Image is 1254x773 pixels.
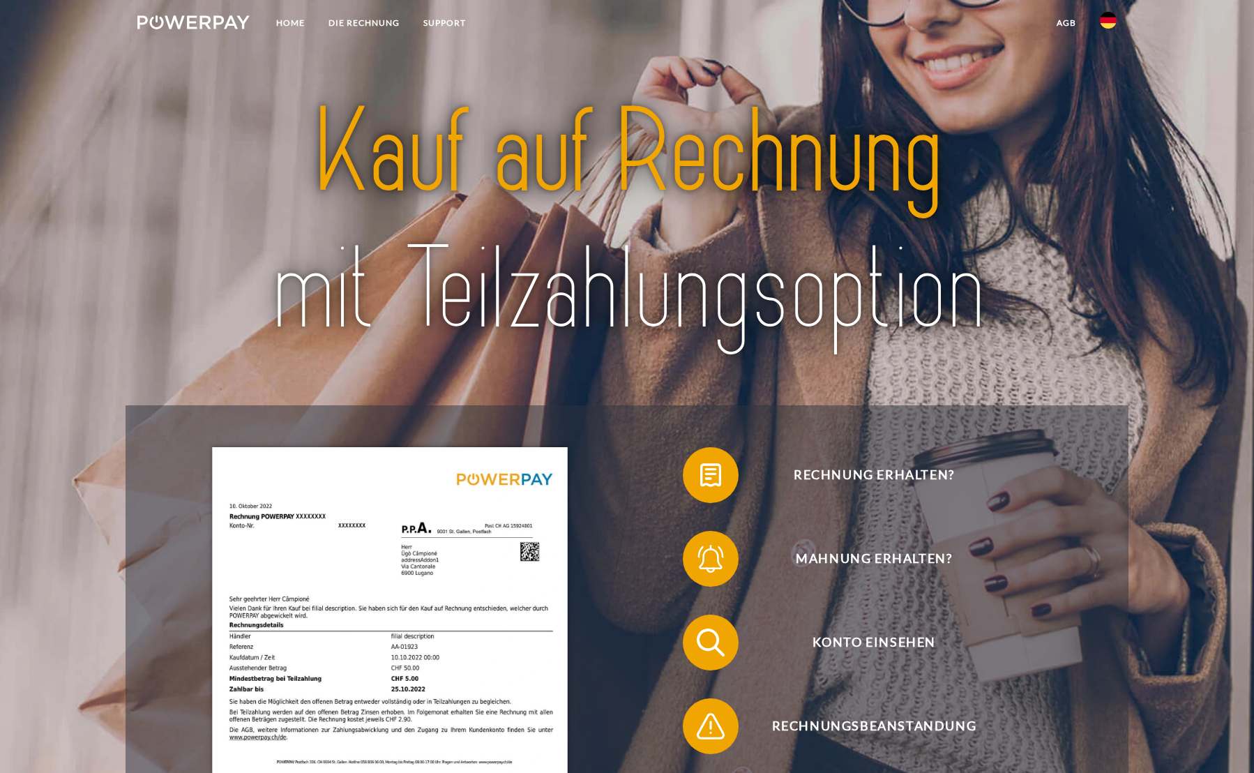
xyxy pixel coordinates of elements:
[693,625,728,660] img: qb_search.svg
[703,447,1045,503] span: Rechnung erhalten?
[683,698,1045,754] button: Rechnungsbeanstandung
[683,531,1045,587] button: Mahnung erhalten?
[683,447,1045,503] button: Rechnung erhalten?
[703,531,1045,587] span: Mahnung erhalten?
[411,10,478,36] a: SUPPORT
[693,709,728,744] img: qb_warning.svg
[693,458,728,493] img: qb_bill.svg
[1100,12,1117,29] img: de
[137,15,250,29] img: logo-powerpay-white.svg
[703,698,1045,754] span: Rechnungsbeanstandung
[703,615,1045,670] span: Konto einsehen
[683,615,1045,670] button: Konto einsehen
[317,10,411,36] a: DIE RECHNUNG
[186,77,1068,365] img: title-powerpay_de.svg
[1045,10,1088,36] a: agb
[693,541,728,576] img: qb_bell.svg
[264,10,317,36] a: Home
